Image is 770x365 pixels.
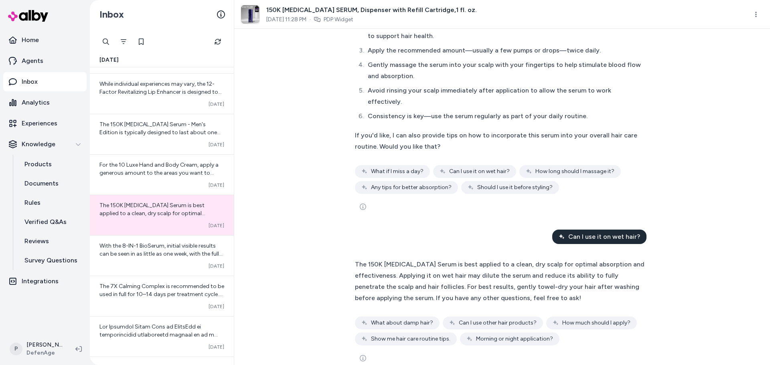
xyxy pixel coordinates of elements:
[22,139,55,149] p: Knowledge
[99,8,124,20] h2: Inbox
[209,141,224,148] span: [DATE]
[16,174,87,193] a: Documents
[209,222,224,229] span: [DATE]
[24,159,52,169] p: Products
[22,56,43,66] p: Agents
[24,236,49,246] p: Reviews
[22,276,59,286] p: Integrations
[24,198,41,208] p: Rules
[16,193,87,212] a: Rules
[365,111,642,122] li: Consistency is key—use the serum regularly as part of your daily routine.
[22,77,38,87] p: Inbox
[209,303,224,310] span: [DATE]
[365,45,642,56] li: Apply the recommended amount—usually a few pumps or drops—twice daily.
[371,167,423,175] span: What if I miss a day?
[8,10,48,22] img: alby Logo
[22,98,50,107] p: Analytics
[90,235,234,276] a: With the 8-IN-1 BioSerum, initial visible results can be seen in as little as one week, with the ...
[3,72,87,91] a: Inbox
[22,119,57,128] p: Experiences
[535,167,614,175] span: How long should I massage it?
[355,130,642,152] div: If you'd like, I can also provide tips on how to incorporate this serum into your overall hair ca...
[16,212,87,232] a: Verified Q&As
[10,343,22,355] span: P
[209,344,224,350] span: [DATE]
[371,184,452,192] span: Any tips for better absorption?
[3,114,87,133] a: Experiences
[16,155,87,174] a: Products
[3,51,87,71] a: Agents
[99,81,222,167] span: While individual experiences may vary, the 12-Factor Revitalizing Lip Enhancer is designed to sup...
[99,242,224,337] span: With the 8-IN-1 BioSerum, initial visible results can be seen in as little as one week, with the ...
[99,202,224,265] span: The 150K [MEDICAL_DATA] Serum is best applied to a clean, dry scalp for optimal absorption and ef...
[266,16,306,24] span: [DATE] 11:28 PM
[24,179,59,188] p: Documents
[90,195,234,235] a: The 150K [MEDICAL_DATA] Serum is best applied to a clean, dry scalp for optimal absorption and ef...
[365,19,642,42] li: Use the dispenser to apply the serum directly to the scalp, targeting areas where you want to sup...
[22,35,39,45] p: Home
[3,272,87,291] a: Integrations
[99,121,221,176] span: The 150K [MEDICAL_DATA] Serum - Men's Edition is typically designed to last about one month when ...
[477,184,553,192] span: Should I use it before styling?
[449,167,510,175] span: Can I use it on wet hair?
[310,16,311,24] span: ·
[210,34,226,50] button: Refresh
[115,34,132,50] button: Filter
[90,276,234,316] a: The 7X Calming Complex is recommended to be used in full for 10–14 days per treatment cycle. For ...
[16,232,87,251] a: Reviews
[371,335,450,343] span: Show me hair care routine tips.
[3,135,87,154] button: Knowledge
[324,16,353,24] a: PDP Widget
[266,5,477,15] span: 150K [MEDICAL_DATA] SERUM, Dispenser with Refill Cartridge,1 fl. oz.
[90,114,234,154] a: The 150K [MEDICAL_DATA] Serum - Men's Edition is typically designed to last about one month when ...
[568,232,640,242] span: Can I use it on wet hair?
[476,335,553,343] span: Morning or night application?
[459,319,537,327] span: Can I use other hair products?
[3,93,87,112] a: Analytics
[241,5,259,24] img: pack-of-2-hair-serum-30-ml-solo_1.jpg
[99,161,223,256] span: For the 10 Luxe Hand and Body Cream, apply a generous amount to the areas you want to treat, such...
[209,101,224,107] span: [DATE]
[90,316,234,357] a: Lor Ipsumdol Sitam Cons ad ElitsEdd ei temporincidid utlaboreetd magnaal en ad m veniamqui nostru...
[90,154,234,195] a: For the 10 Luxe Hand and Body Cream, apply a generous amount to the areas you want to treat, such...
[99,56,119,64] span: [DATE]
[355,260,644,302] span: The 150K [MEDICAL_DATA] Serum is best applied to a clean, dry scalp for optimal absorption and ef...
[365,85,642,107] li: Avoid rinsing your scalp immediately after application to allow the serum to work effectively.
[5,336,69,362] button: P[PERSON_NAME]DefenAge
[365,59,642,82] li: Gently massage the serum into your scalp with your fingertips to help stimulate blood flow and ab...
[26,341,63,349] p: [PERSON_NAME]
[355,199,371,215] button: See more
[24,217,67,227] p: Verified Q&As
[26,349,63,357] span: DefenAge
[371,319,433,327] span: What about damp hair?
[99,283,224,362] span: The 7X Calming Complex is recommended to be used in full for 10–14 days per treatment cycle. For ...
[90,73,234,114] a: While individual experiences may vary, the 12-Factor Revitalizing Lip Enhancer is designed to sup...
[562,319,630,327] span: How much should I apply?
[24,256,77,265] p: Survey Questions
[3,30,87,50] a: Home
[16,251,87,270] a: Survey Questions
[209,182,224,188] span: [DATE]
[209,263,224,269] span: [DATE]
